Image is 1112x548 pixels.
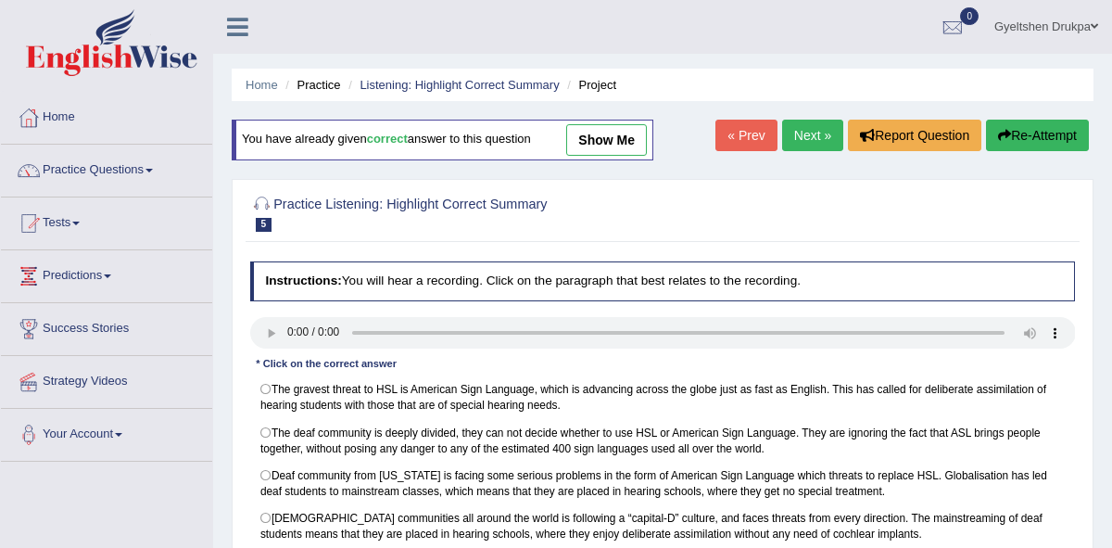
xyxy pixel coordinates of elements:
b: correct [367,133,408,147]
div: * Click on the correct answer [250,356,403,372]
a: Listening: Highlight Correct Summary [360,78,559,92]
a: Next » [782,120,843,151]
a: Home [1,92,212,138]
a: show me [566,124,647,156]
a: Strategy Videos [1,356,212,402]
a: Practice Questions [1,145,212,191]
li: Practice [281,76,340,94]
a: Home [246,78,278,92]
a: Predictions [1,250,212,297]
b: Instructions: [265,274,341,287]
div: You have already given answer to this question [232,120,653,160]
button: Re-Attempt [986,120,1089,151]
label: [DEMOGRAPHIC_DATA] communities all around the world is following a “capital-D” culture, and faces... [250,504,1076,548]
label: The deaf community is deeply divided, they can not decide whether to use HSL or American Sign Lan... [250,418,1076,462]
span: 5 [256,218,272,232]
h2: Practice Listening: Highlight Correct Summary [250,193,762,232]
h4: You will hear a recording. Click on the paragraph that best relates to the recording. [250,261,1076,300]
button: Report Question [848,120,981,151]
a: « Prev [715,120,777,151]
a: Your Account [1,409,212,455]
a: Tests [1,198,212,244]
a: Success Stories [1,303,212,350]
li: Project [562,76,616,94]
label: The gravest threat to HSL is American Sign Language, which is advancing across the globe just as ... [250,376,1076,419]
label: Deaf community from [US_STATE] is facing some serious problems in the form of American Sign Langu... [250,462,1076,505]
span: 0 [960,7,979,25]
